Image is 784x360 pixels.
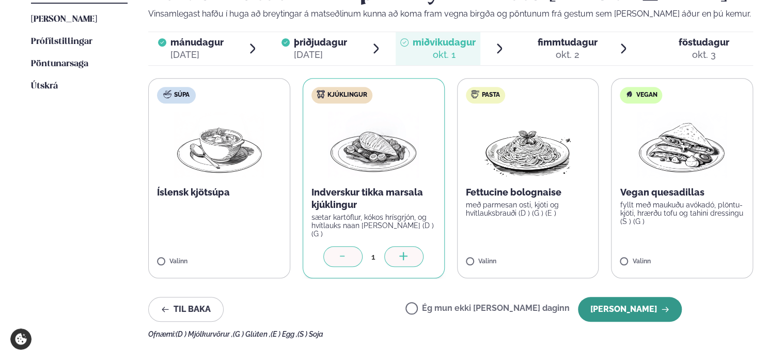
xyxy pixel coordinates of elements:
[170,49,224,61] div: [DATE]
[363,251,384,263] div: 1
[538,49,598,61] div: okt. 2
[637,112,728,178] img: Quesadilla.png
[328,112,419,178] img: Chicken-breast.png
[31,36,92,48] a: Prófílstillingar
[578,297,682,322] button: [PERSON_NAME]
[471,90,479,98] img: pasta.svg
[31,37,92,46] span: Prófílstillingar
[679,37,729,48] span: föstudagur
[148,330,753,338] div: Ofnæmi:
[413,49,476,61] div: okt. 1
[157,186,281,199] p: Íslensk kjötsúpa
[170,37,224,48] span: mánudagur
[413,37,476,48] span: miðvikudagur
[31,15,97,24] span: [PERSON_NAME]
[163,90,171,98] img: soup.svg
[327,91,367,99] span: Kjúklingur
[176,330,233,338] span: (D ) Mjólkurvörur ,
[31,80,58,93] a: Útskrá
[174,112,265,178] img: Soup.png
[148,297,224,322] button: Til baka
[271,330,297,338] span: (E ) Egg ,
[31,82,58,91] span: Útskrá
[620,201,744,226] p: fyllt með maukuðu avókadó, plöntu-kjöti, hrærðu tofu og tahini dressingu (S ) (G )
[482,112,573,178] img: Spagetti.png
[294,37,347,48] span: þriðjudagur
[297,330,323,338] span: (S ) Soja
[311,186,436,211] p: Indverskur tikka marsala kjúklingur
[31,59,88,68] span: Pöntunarsaga
[174,91,190,99] span: Súpa
[31,13,97,26] a: [PERSON_NAME]
[620,186,744,199] p: Vegan quesadillas
[10,328,32,350] a: Cookie settings
[482,91,500,99] span: Pasta
[538,37,598,48] span: fimmtudagur
[636,91,657,99] span: Vegan
[466,186,590,199] p: Fettucine bolognaise
[679,49,729,61] div: okt. 3
[31,58,88,70] a: Pöntunarsaga
[625,90,633,98] img: Vegan.svg
[148,8,753,20] p: Vinsamlegast hafðu í huga að breytingar á matseðlinum kunna að koma fram vegna birgða og pöntunum...
[294,49,347,61] div: [DATE]
[311,213,436,238] p: sætar kartöflur, kókos hrísgrjón, og hvítlauks naan [PERSON_NAME] (D ) (G )
[317,90,325,98] img: chicken.svg
[466,201,590,217] p: með parmesan osti, kjöti og hvítlauksbrauði (D ) (G ) (E )
[233,330,271,338] span: (G ) Glúten ,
